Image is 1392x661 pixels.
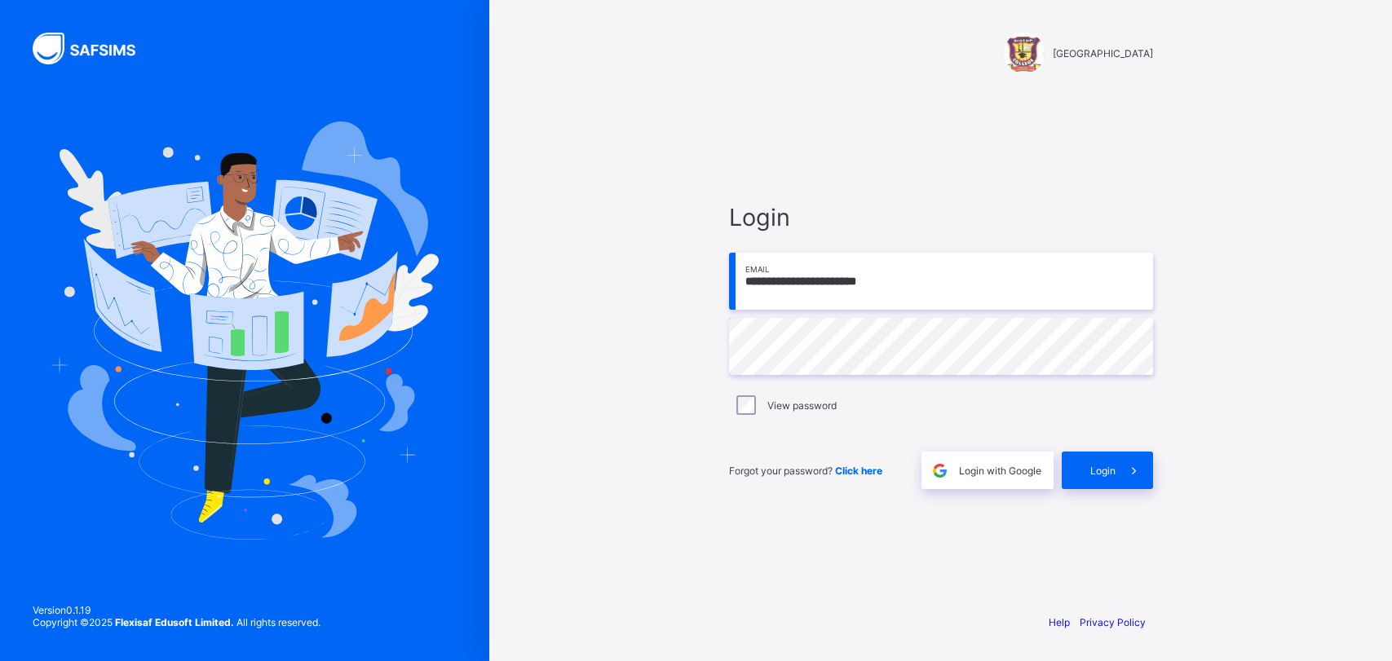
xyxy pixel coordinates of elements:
a: Click here [835,465,882,477]
span: Login with Google [959,465,1041,477]
span: Version 0.1.19 [33,604,320,616]
span: Login [1090,465,1116,477]
img: google.396cfc9801f0270233282035f929180a.svg [930,461,949,480]
a: Privacy Policy [1080,616,1146,628]
a: Help [1049,616,1070,628]
img: SAFSIMS Logo [33,33,155,64]
span: Copyright © 2025 All rights reserved. [33,616,320,628]
label: View password [767,399,837,412]
span: Forgot your password? [729,465,882,477]
span: Login [729,203,1153,231]
img: Hero Image [51,121,439,539]
span: [GEOGRAPHIC_DATA] [1053,47,1153,59]
strong: Flexisaf Edusoft Limited. [115,616,234,628]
